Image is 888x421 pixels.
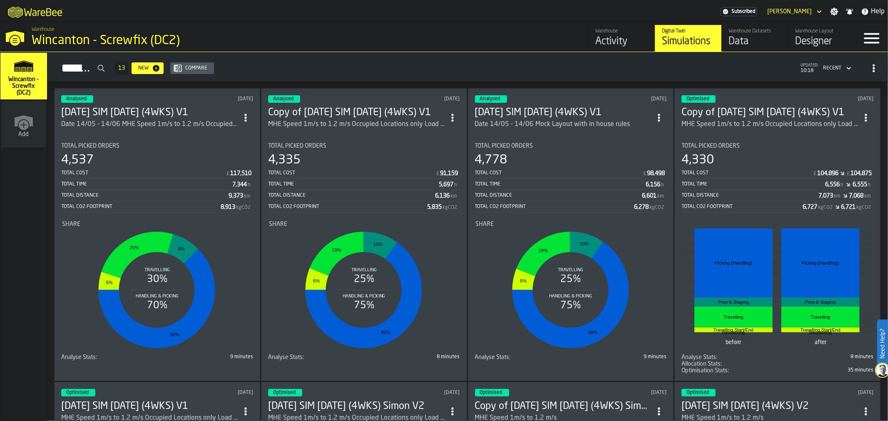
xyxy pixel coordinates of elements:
div: APR1 SIM 06/06/25 (4WKS) V1 [61,400,238,413]
div: Designer [795,35,848,48]
h3: Copy of [DATE] SIM [DATE] (4WKS) V1 [682,106,858,119]
div: Warehouse Datasets [729,28,781,34]
div: Total Cost [682,170,813,176]
span: updated: [801,63,818,68]
span: 3,621 [682,367,873,374]
div: Total Distance [475,193,642,198]
div: DropdownMenuValue-4 [823,65,841,71]
div: Total Cost [268,170,436,176]
div: DropdownMenuValue-4 [820,63,853,73]
div: stat-Optimisation Stats: [682,367,873,374]
div: status-3 2 [475,95,507,103]
h2: button-Simulations [47,52,888,82]
div: stat-Share [269,221,459,352]
span: h [661,182,664,188]
label: button-toggle-Notifications [842,7,857,16]
div: Compare [182,65,211,71]
div: Stat Value [647,170,665,177]
span: km [864,193,871,199]
div: ItemListCard-DashboardItemContainer [261,88,467,381]
div: status-3 2 [682,95,716,103]
div: Digital Twin [662,28,715,34]
div: Updated: 30/05/2025, 13:20:32 Created: 30/05/2025, 13:20:13 [796,390,873,396]
div: Stat Value [818,193,833,199]
div: Total Cost [475,170,643,176]
div: Title [268,143,460,149]
button: button-Compare [170,62,214,74]
div: Date 14/05 - 14/06 MHE Speed 1m/s to 1.2 m/s Occupied Locations only Load Balancing on Aisles [61,119,238,129]
div: status-3 2 [475,389,509,396]
span: km [244,193,251,199]
div: Total CO2 Footprint [268,204,428,210]
button: button-New [132,62,164,74]
div: Data [729,35,781,48]
div: Date 14/05 - 14/06 Mock Layout with in house rules [475,119,630,129]
div: Stat Value [849,193,863,199]
span: Share [476,221,494,228]
div: Total CO2 Footprint [61,204,221,210]
div: Title [61,354,155,361]
div: Stat Value [841,204,856,210]
div: 8 minutes [366,354,460,360]
div: Wincanton - Screwfix (DC2) [32,33,256,48]
span: km [834,193,841,199]
div: ItemListCard-DashboardItemContainer [468,88,674,381]
div: MHE Speed 1m/s to 1.2 m/s Occupied Locations only Load Balancing on Aisles [682,119,858,129]
span: km [451,193,458,199]
div: Warehouse Layout [795,28,848,34]
div: Stat Value [428,204,442,210]
div: Title [475,143,667,149]
div: APR1 SIM 30/05/25 (4WKS) V2 [682,400,858,413]
div: 4,335 [268,153,301,168]
div: Stat Value [232,181,247,188]
div: stat-Total Picked Orders [61,143,253,213]
span: Optimisation Stats: [682,367,729,374]
div: Updated: 04/06/2025, 00:19:21 Created: 03/06/2025, 23:45:39 [589,390,667,396]
div: Title [476,221,666,228]
span: Total Picked Orders [475,143,533,149]
span: km [657,193,664,199]
div: Stat Value [825,181,840,188]
h3: [DATE] SIM [DATE] (4WKS) V1 [61,106,238,119]
a: link-to-/wh/i/63e073f5-5036-4912-aacb-dea34a669cb3/data [721,25,788,52]
div: 4,778 [475,153,507,168]
div: Stat Value [817,170,838,177]
div: Warehouse [595,28,648,34]
span: Help [871,7,885,17]
span: £ [437,171,440,177]
div: Total Cost [61,170,226,176]
div: Date 14/05 - 14/06 MHE Speed 1m/s to 1.2 m/s Occupied Locations only Load Balancing on [GEOGRAPHI... [61,119,238,129]
span: 13 [118,65,125,71]
text: after [815,340,827,346]
span: Total Picked Orders [682,143,740,149]
div: DropdownMenuValue-Tim Aston Aston [764,7,823,17]
div: ButtonLoadMore-Load More-Prev-First-Last [112,62,132,75]
span: kgCO2 [649,205,664,210]
div: Title [475,354,569,361]
span: Analyse Stats: [475,354,511,361]
div: Title [682,367,776,374]
div: Title [269,221,459,228]
h3: [DATE] SIM [DATE] (4WKS) Simon V2 [268,400,445,413]
div: MHE Speed 1m/s to 1.2 m/s Occupied Locations only Load Balancing on Aisles [268,119,445,129]
h3: [DATE] SIM [DATE] (4WKS) V2 [682,400,858,413]
div: Updated: 13/06/2025, 14:32:25 Created: 13/06/2025, 14:27:19 [796,96,873,102]
section: card-SimulationDashboardCard-optimised [682,136,873,374]
div: Simulations [662,35,715,48]
span: £ [226,171,229,177]
span: Optimised [66,390,89,395]
span: Analyse Stats: [268,354,304,361]
h3: Copy of [DATE] SIM [DATE] (4WKS) Simon Version [475,400,652,413]
span: Share [269,221,287,228]
div: Total Time [268,181,439,187]
section: card-SimulationDashboardCard-analyzed [475,136,667,361]
span: h [455,182,458,188]
div: Total CO2 Footprint [682,204,803,210]
span: h [248,182,251,188]
div: Stat Value [229,193,243,199]
div: stat-Total Picked Orders [682,143,873,213]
